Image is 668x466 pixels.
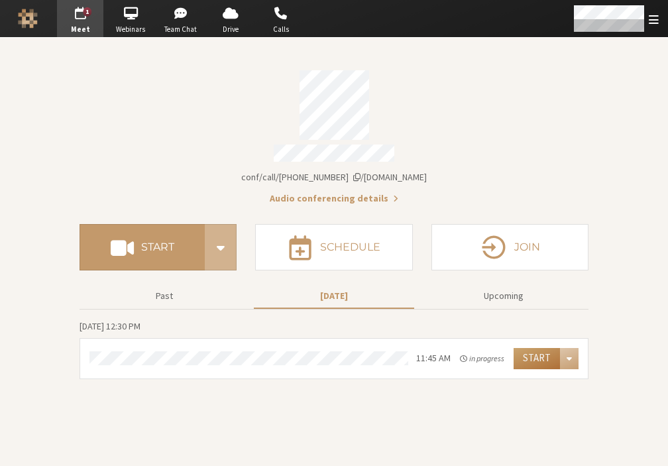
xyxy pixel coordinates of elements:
[80,224,205,270] button: Start
[241,171,427,183] span: Copy my meeting room link
[416,351,451,365] div: 11:45 AM
[18,9,38,29] img: Iotum
[84,284,245,308] button: Past
[80,319,588,379] section: Today's Meetings
[254,284,414,308] button: [DATE]
[255,224,412,270] button: Schedule
[431,224,588,270] button: Join
[241,170,427,184] button: Copy my meeting room linkCopy my meeting room link
[83,7,92,17] div: 1
[107,24,154,35] span: Webinars
[560,348,579,369] div: Open menu
[141,242,174,253] h4: Start
[460,353,504,365] em: in progress
[258,24,304,35] span: Calls
[80,320,140,332] span: [DATE] 12:30 PM
[80,61,588,205] section: Account details
[270,192,398,205] button: Audio conferencing details
[514,348,560,369] button: Start
[57,24,103,35] span: Meet
[423,284,584,308] button: Upcoming
[158,24,204,35] span: Team Chat
[320,242,380,253] h4: Schedule
[205,224,237,270] div: Start conference options
[207,24,254,35] span: Drive
[514,242,540,253] h4: Join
